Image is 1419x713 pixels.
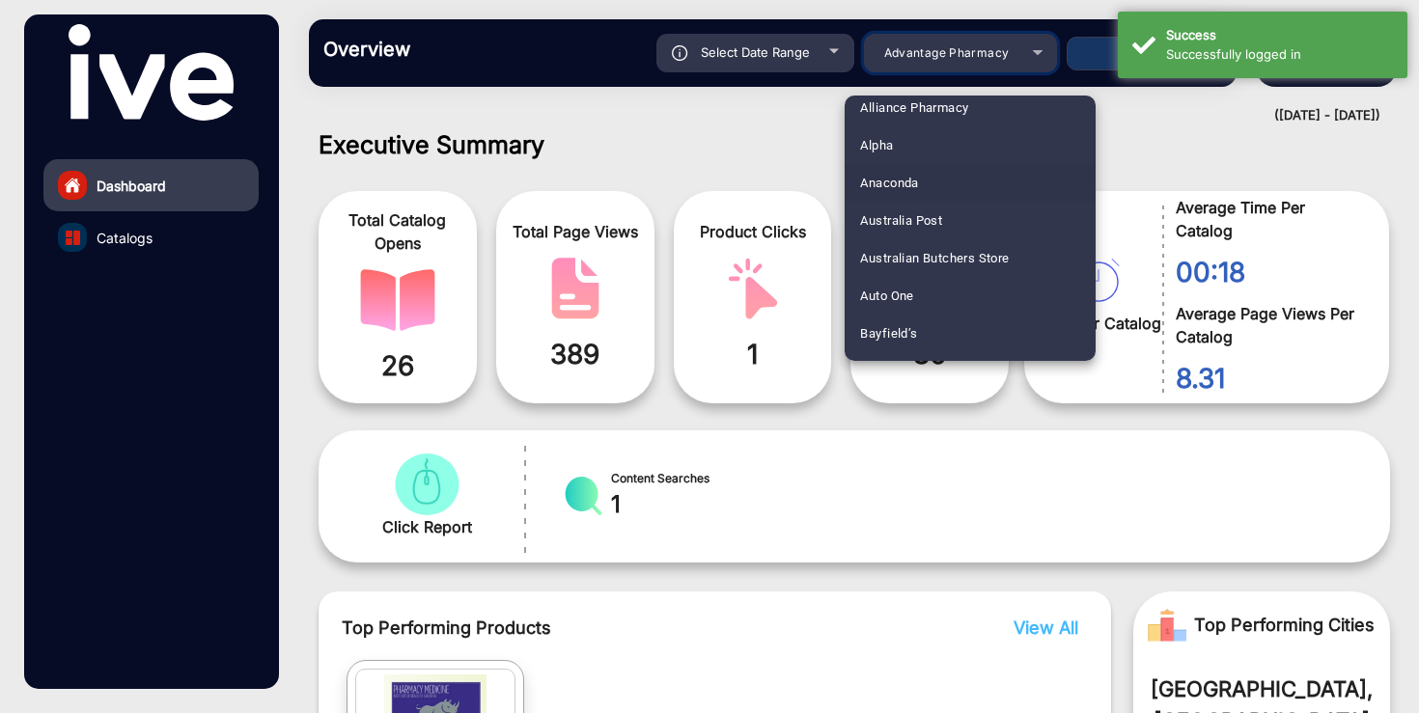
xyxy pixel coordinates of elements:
span: Australian Butchers Store [860,239,1009,277]
span: Bayfield’s [860,315,917,352]
span: Auto One [860,277,913,315]
span: Alpha [860,126,893,164]
span: Australia Post [860,202,942,239]
span: [PERSON_NAME]’s Member [860,352,1018,390]
span: Anaconda [860,164,918,202]
div: Successfully logged in [1166,45,1393,65]
div: Success [1166,26,1393,45]
span: Alliance Pharmacy [860,89,968,126]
